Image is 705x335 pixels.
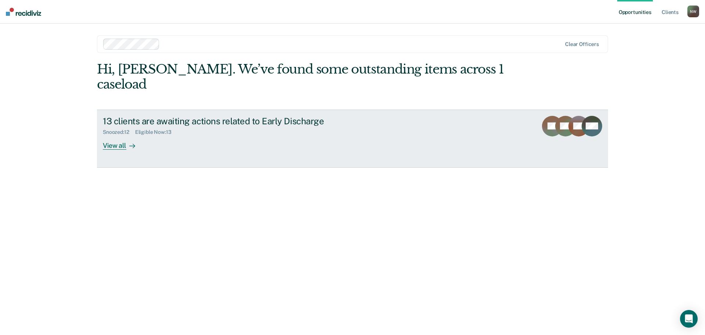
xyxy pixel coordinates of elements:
img: Recidiviz [6,8,41,16]
div: View all [103,135,144,150]
div: Open Intercom Messenger [680,310,698,328]
div: Hi, [PERSON_NAME]. We’ve found some outstanding items across 1 caseload [97,62,506,92]
div: N W [687,6,699,17]
button: NW [687,6,699,17]
a: 13 clients are awaiting actions related to Early DischargeSnoozed:12Eligible Now:13View all [97,110,608,168]
div: Clear officers [565,41,599,47]
div: 13 clients are awaiting actions related to Early Discharge [103,116,361,126]
div: Eligible Now : 13 [135,129,177,135]
div: Snoozed : 12 [103,129,135,135]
